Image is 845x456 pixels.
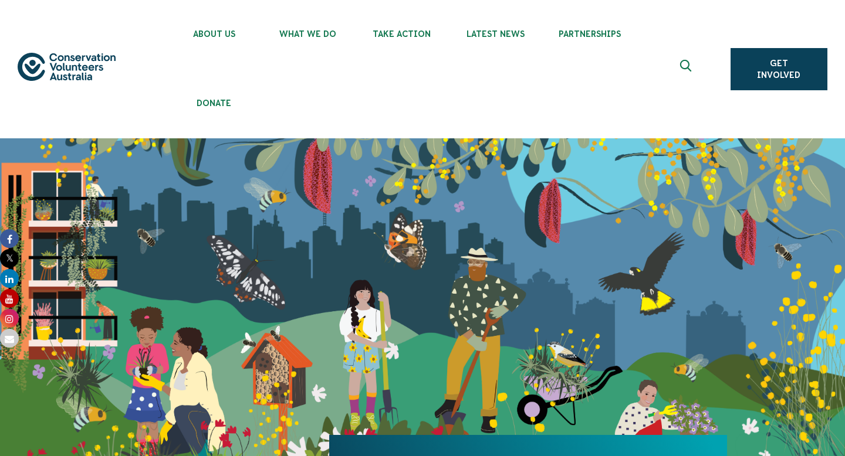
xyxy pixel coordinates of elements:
button: Expand search box Close search box [673,55,701,83]
span: Donate [167,98,261,108]
img: logo.svg [18,53,116,81]
span: Expand search box [680,60,694,79]
span: Latest News [449,29,543,39]
span: What We Do [261,29,355,39]
span: Partnerships [543,29,637,39]
span: Take Action [355,29,449,39]
span: About Us [167,29,261,39]
a: Get Involved [731,48,827,90]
